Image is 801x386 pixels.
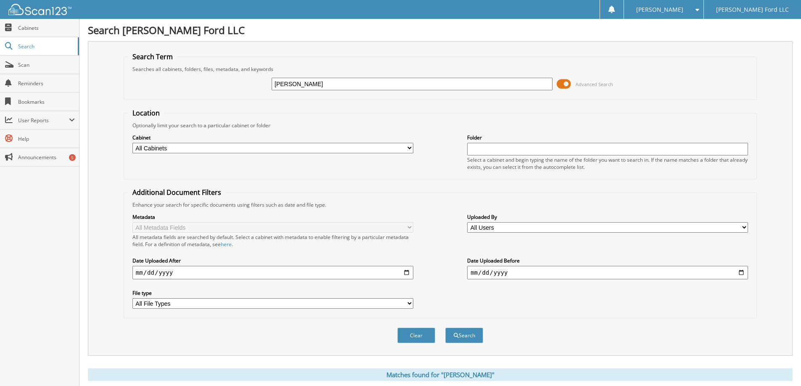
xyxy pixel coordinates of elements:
span: Reminders [18,80,75,87]
span: Scan [18,61,75,68]
img: scan123-logo-white.svg [8,4,71,15]
div: All metadata fields are searched by default. Select a cabinet with metadata to enable filtering b... [132,234,413,248]
span: Help [18,135,75,142]
button: Search [445,328,483,343]
span: Announcements [18,154,75,161]
button: Clear [397,328,435,343]
span: Search [18,43,74,50]
span: [PERSON_NAME] Ford LLC [716,7,789,12]
input: start [132,266,413,279]
div: Optionally limit your search to a particular cabinet or folder [128,122,752,129]
legend: Location [128,108,164,118]
label: Metadata [132,213,413,221]
span: [PERSON_NAME] [636,7,683,12]
span: Advanced Search [576,81,613,87]
a: here [221,241,232,248]
legend: Search Term [128,52,177,61]
label: Uploaded By [467,213,748,221]
label: Cabinet [132,134,413,141]
label: Date Uploaded Before [467,257,748,264]
label: Date Uploaded After [132,257,413,264]
span: Cabinets [18,24,75,32]
div: Matches found for "[PERSON_NAME]" [88,368,793,381]
label: File type [132,289,413,297]
legend: Additional Document Filters [128,188,225,197]
label: Folder [467,134,748,141]
div: Searches all cabinets, folders, files, metadata, and keywords [128,66,752,73]
span: User Reports [18,117,69,124]
div: 5 [69,154,76,161]
input: end [467,266,748,279]
div: Select a cabinet and begin typing the name of the folder you want to search in. If the name match... [467,156,748,171]
h1: Search [PERSON_NAME] Ford LLC [88,23,793,37]
span: Bookmarks [18,98,75,105]
div: Enhance your search for specific documents using filters such as date and file type. [128,201,752,208]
